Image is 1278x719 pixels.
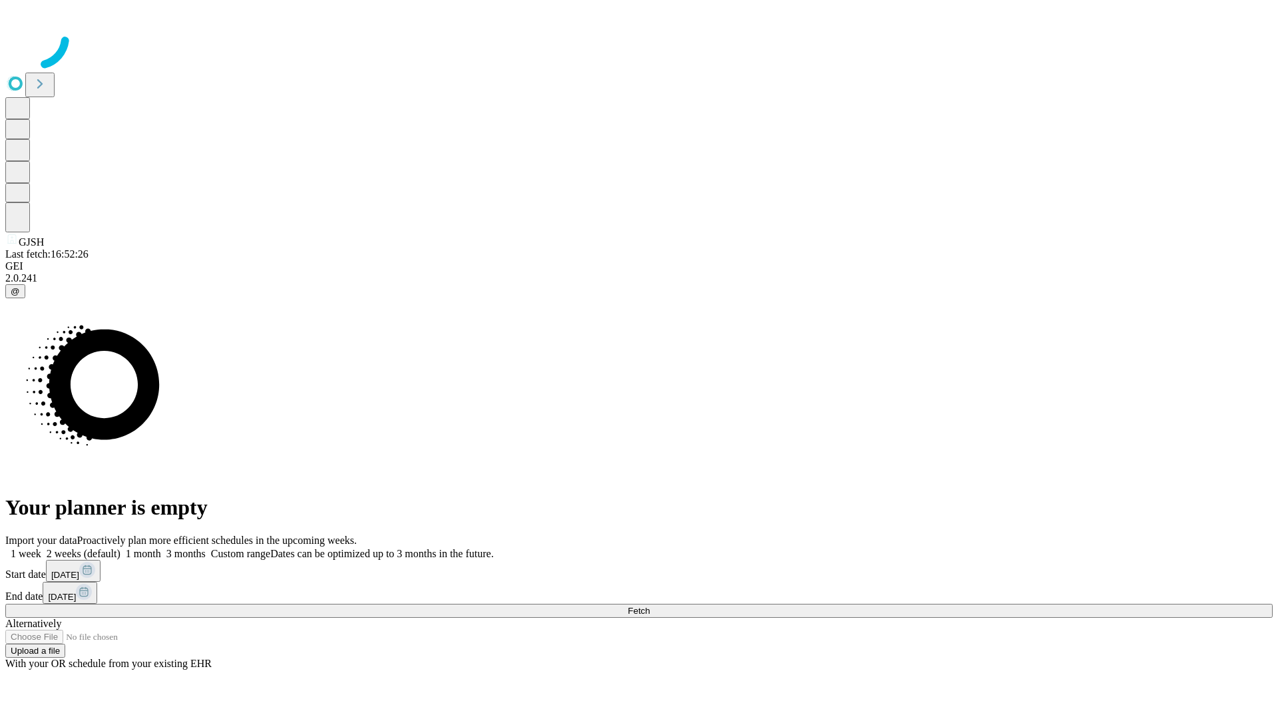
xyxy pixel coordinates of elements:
[47,548,120,559] span: 2 weeks (default)
[11,286,20,296] span: @
[46,560,101,582] button: [DATE]
[5,272,1273,284] div: 2.0.241
[48,592,76,602] span: [DATE]
[5,604,1273,618] button: Fetch
[5,495,1273,520] h1: Your planner is empty
[166,548,206,559] span: 3 months
[126,548,161,559] span: 1 month
[211,548,270,559] span: Custom range
[5,658,212,669] span: With your OR schedule from your existing EHR
[19,236,44,248] span: GJSH
[5,535,77,546] span: Import your data
[5,248,89,260] span: Last fetch: 16:52:26
[51,570,79,580] span: [DATE]
[628,606,650,616] span: Fetch
[5,644,65,658] button: Upload a file
[43,582,97,604] button: [DATE]
[77,535,357,546] span: Proactively plan more efficient schedules in the upcoming weeks.
[5,560,1273,582] div: Start date
[11,548,41,559] span: 1 week
[5,582,1273,604] div: End date
[270,548,493,559] span: Dates can be optimized up to 3 months in the future.
[5,284,25,298] button: @
[5,260,1273,272] div: GEI
[5,618,61,629] span: Alternatively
